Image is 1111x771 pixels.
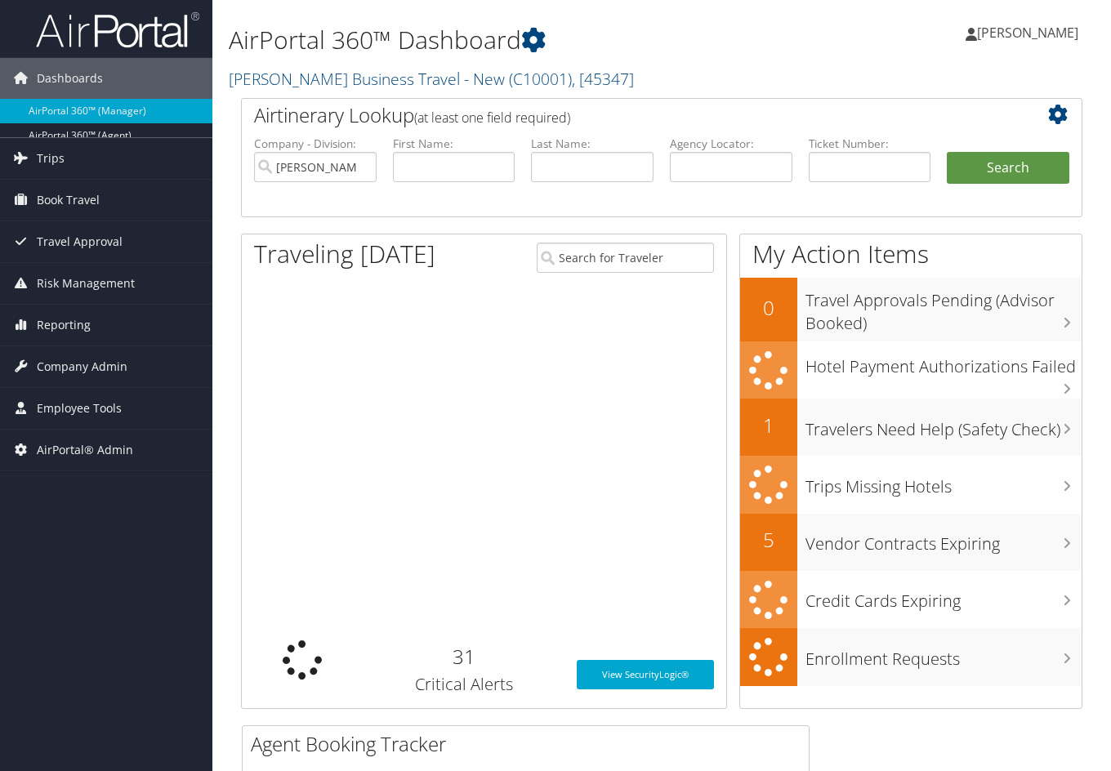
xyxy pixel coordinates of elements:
label: Agency Locator: [670,136,792,152]
a: [PERSON_NAME] Business Travel - New [229,68,634,90]
h2: Airtinerary Lookup [254,101,999,129]
h1: AirPortal 360™ Dashboard [229,23,806,57]
h3: Trips Missing Hotels [805,467,1082,498]
h3: Vendor Contracts Expiring [805,524,1082,555]
h2: 31 [375,643,552,671]
span: Trips [37,138,65,179]
label: Last Name: [531,136,654,152]
h3: Hotel Payment Authorizations Failed [805,347,1082,378]
a: Enrollment Requests [740,628,1082,686]
span: , [ 45347 ] [572,68,634,90]
span: (at least one field required) [414,109,570,127]
a: [PERSON_NAME] [966,8,1095,57]
span: [PERSON_NAME] [977,24,1078,42]
span: ( C10001 ) [509,68,572,90]
h2: 0 [740,294,797,322]
h3: Critical Alerts [375,673,552,696]
span: Risk Management [37,263,135,304]
button: Search [947,152,1069,185]
h1: Traveling [DATE] [254,237,435,271]
label: Ticket Number: [809,136,931,152]
span: Employee Tools [37,388,122,429]
h3: Travelers Need Help (Safety Check) [805,410,1082,441]
a: Trips Missing Hotels [740,456,1082,514]
span: Travel Approval [37,221,123,262]
a: 5Vendor Contracts Expiring [740,514,1082,571]
h3: Credit Cards Expiring [805,582,1082,613]
span: Reporting [37,305,91,345]
h2: Agent Booking Tracker [251,730,809,758]
label: Company - Division: [254,136,377,152]
h1: My Action Items [740,237,1082,271]
h3: Travel Approvals Pending (Advisor Booked) [805,281,1082,335]
span: Book Travel [37,180,100,221]
h2: 1 [740,412,797,439]
span: Dashboards [37,58,103,99]
span: AirPortal® Admin [37,430,133,470]
a: Credit Cards Expiring [740,571,1082,629]
h2: 5 [740,526,797,554]
label: First Name: [393,136,515,152]
h3: Enrollment Requests [805,640,1082,671]
img: airportal-logo.png [36,11,199,49]
a: 1Travelers Need Help (Safety Check) [740,399,1082,456]
span: Company Admin [37,346,127,387]
a: Hotel Payment Authorizations Failed [740,341,1082,399]
a: View SecurityLogic® [577,660,714,689]
a: 0Travel Approvals Pending (Advisor Booked) [740,278,1082,341]
input: Search for Traveler [537,243,714,273]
